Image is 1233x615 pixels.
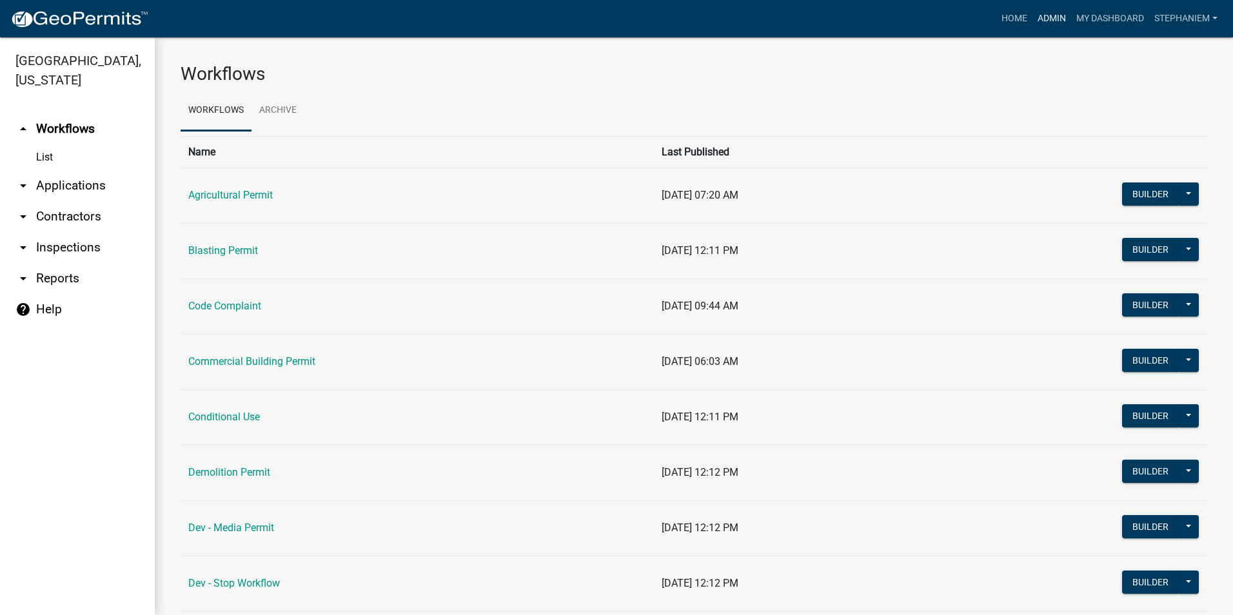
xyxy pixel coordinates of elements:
button: Builder [1122,349,1179,372]
a: Code Complaint [188,300,261,312]
i: arrow_drop_down [15,240,31,255]
span: [DATE] 12:12 PM [662,577,738,589]
a: Home [996,6,1032,31]
th: Name [181,136,654,168]
i: arrow_drop_down [15,209,31,224]
h3: Workflows [181,63,1207,85]
button: Builder [1122,515,1179,538]
a: Blasting Permit [188,244,258,257]
i: help [15,302,31,317]
button: Builder [1122,460,1179,483]
a: Archive [252,90,304,132]
i: arrow_drop_down [15,271,31,286]
i: arrow_drop_down [15,178,31,193]
span: [DATE] 12:12 PM [662,466,738,478]
a: StephanieM [1149,6,1223,31]
a: Dev - Stop Workflow [188,577,280,589]
span: [DATE] 06:03 AM [662,355,738,367]
a: Conditional Use [188,411,260,423]
a: Dev - Media Permit [188,522,274,534]
a: Admin [1032,6,1071,31]
button: Builder [1122,238,1179,261]
a: Commercial Building Permit [188,355,315,367]
a: Agricultural Permit [188,189,273,201]
a: My Dashboard [1071,6,1149,31]
button: Builder [1122,182,1179,206]
a: Workflows [181,90,252,132]
span: [DATE] 12:11 PM [662,244,738,257]
button: Builder [1122,571,1179,594]
th: Last Published [654,136,1049,168]
span: [DATE] 09:44 AM [662,300,738,312]
span: [DATE] 07:20 AM [662,189,738,201]
a: Demolition Permit [188,466,270,478]
button: Builder [1122,404,1179,427]
span: [DATE] 12:12 PM [662,522,738,534]
i: arrow_drop_up [15,121,31,137]
button: Builder [1122,293,1179,317]
span: [DATE] 12:11 PM [662,411,738,423]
